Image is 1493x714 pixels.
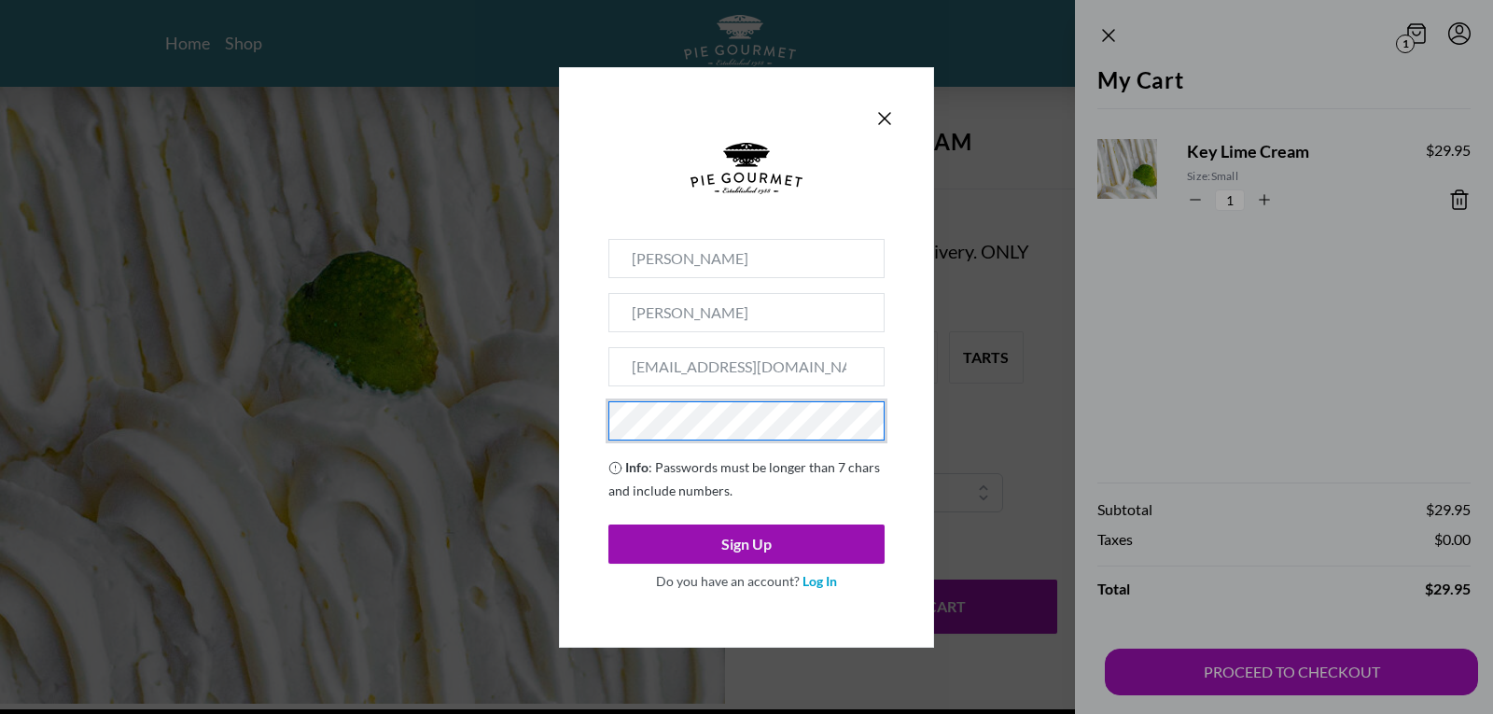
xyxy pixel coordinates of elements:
[625,459,649,475] strong: Info
[656,573,800,589] span: Do you have an account?
[608,525,885,564] button: Sign Up
[608,293,885,332] input: Last Name
[873,107,896,130] button: Close panel
[608,347,885,386] input: Email
[802,573,837,589] a: Log In
[608,459,880,498] span: : Passwords must be longer than 7 chars and include numbers.
[608,239,885,278] input: First Name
